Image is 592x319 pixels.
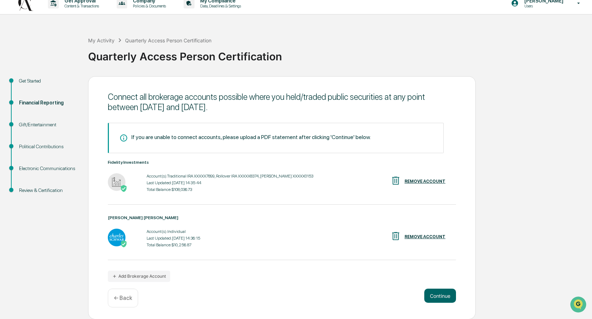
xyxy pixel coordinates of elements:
div: Get Started [19,77,77,85]
div: Total Balance: $108,036.73 [147,187,313,192]
button: Continue [424,289,456,303]
p: ← Back [114,295,132,301]
div: Last Updated: [DATE] 14:36:15 [147,236,200,241]
div: Review & Certification [19,187,77,194]
div: 🗄️ [51,90,57,95]
p: How can we help? [7,15,128,26]
span: Attestations [58,89,87,96]
div: Political Contributions [19,143,77,150]
span: Pylon [70,120,85,125]
a: 🖐️Preclearance [4,86,48,99]
p: Policies & Documents [127,4,169,8]
div: 🔎 [7,103,13,109]
div: We're available if you need us! [24,61,89,67]
a: Powered byPylon [50,119,85,125]
img: REMOVE ACCOUNT [390,231,401,241]
span: Data Lookup [14,102,44,109]
div: Electronic Communications [19,165,77,172]
button: Add Brokerage Account [108,271,170,282]
div: Gift/Entertainment [19,121,77,128]
img: 1746055101610-c473b297-6a78-478c-a979-82029cc54cd1 [7,54,20,67]
div: REMOVE ACCOUNT [405,234,445,239]
img: REMOVE ACCOUNT [390,175,401,186]
div: Quarterly Access Person Certification [88,44,588,63]
button: Start new chat [120,56,128,65]
div: Start new chat [24,54,116,61]
div: Account(s): Individual [147,229,200,234]
div: Financial Reporting [19,99,77,107]
div: My Activity [88,37,115,43]
div: If you are unable to connect accounts, please upload a PDF statement after clicking 'Continue' be... [131,134,371,140]
p: Data, Deadlines & Settings [195,4,245,8]
img: Active [120,185,127,192]
p: Users [519,4,567,8]
img: Active [120,240,127,247]
p: Content & Transactions [59,4,103,8]
div: Account(s): Traditional IRA XXXXX7899, Rollover IRA XXXXX8374, [PERSON_NAME] XXXXX0153 [147,174,313,179]
div: Connect all brokerage accounts possible where you held/traded public securities at any point betw... [108,92,456,112]
div: Total Balance: $10,256.87 [147,242,200,247]
div: 🖐️ [7,90,13,95]
div: [PERSON_NAME] [PERSON_NAME] [108,215,456,220]
div: Quarterly Access Person Certification [125,37,211,43]
img: Charles Schwab - Active [108,229,125,246]
a: 🔎Data Lookup [4,100,47,112]
div: Last Updated: [DATE] 14:35:44 [147,180,313,185]
a: 🗄️Attestations [48,86,90,99]
img: Fidelity Investments - Active [108,173,125,191]
span: Preclearance [14,89,45,96]
div: Fidelity Investments [108,160,456,165]
div: REMOVE ACCOUNT [405,179,445,184]
iframe: Open customer support [569,296,588,315]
